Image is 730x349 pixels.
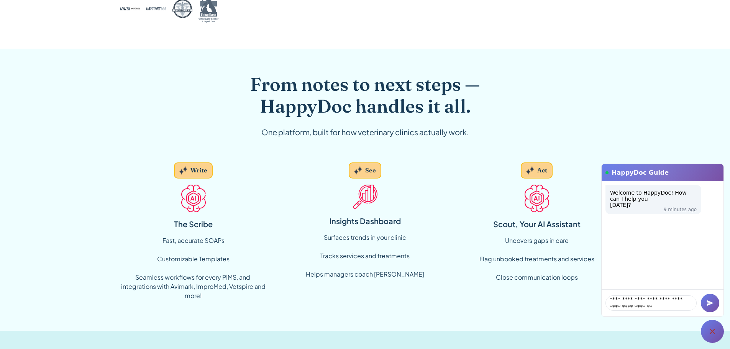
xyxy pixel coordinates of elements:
[493,218,581,230] div: Scout, Your AI Assistant
[365,166,376,175] div: See
[479,236,594,282] div: Uncovers gaps in care Flag unbooked treatments and services Close communication loops
[330,215,401,227] div: Insights Dashboard
[174,218,213,230] div: The Scribe
[218,126,512,138] div: One platform, built for how veterinary clinics actually work.
[537,166,547,175] div: Act
[525,185,549,212] img: AI Icon
[179,166,187,175] img: Grey sparkles.
[354,166,362,175] img: Grey sparkles.
[181,185,206,212] img: AI Icon
[190,166,207,175] div: Write
[526,166,534,175] img: Grey sparkles.
[306,233,424,279] div: Surfaces trends in your clinic ‍ Tracks services and treatments ‍ Helps managers coach [PERSON_NAME]
[353,185,377,209] img: Insight Icon
[120,236,267,300] div: Fast, accurate SOAPs Customizable Templates ‍ Seamless workflows for every PIMS, and integrations...
[218,73,512,117] h2: From notes to next steps — HappyDoc handles it all.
